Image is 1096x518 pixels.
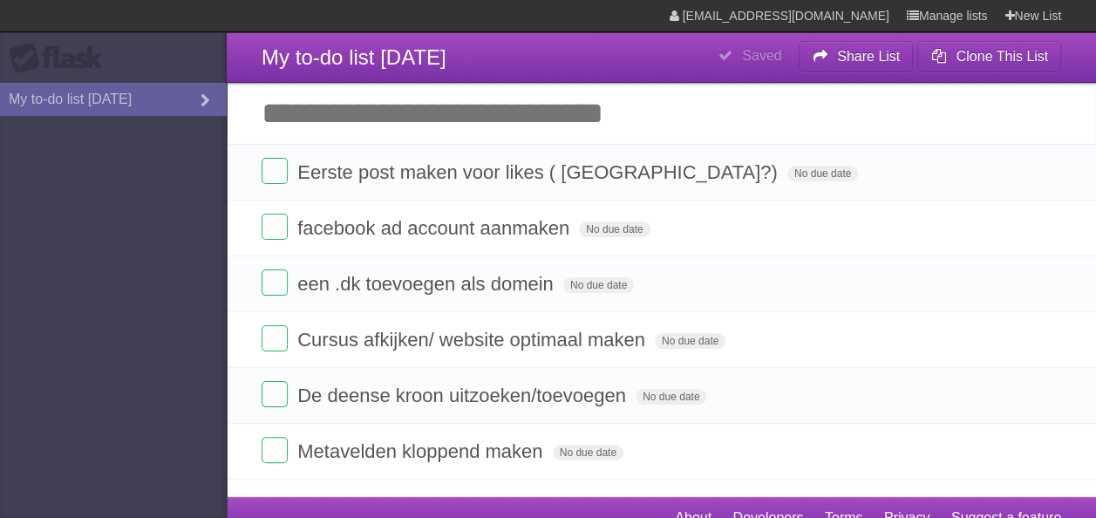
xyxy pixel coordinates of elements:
[956,49,1048,64] b: Clone This List
[563,277,634,293] span: No due date
[297,273,558,295] span: een .dk toevoegen als domein
[787,166,858,181] span: No due date
[655,333,725,349] span: No due date
[9,43,113,74] div: Flask
[262,437,288,463] label: Done
[553,445,623,460] span: No due date
[799,41,914,72] button: Share List
[262,325,288,351] label: Done
[297,440,547,462] span: Metavelden kloppend maken
[262,381,288,407] label: Done
[837,49,900,64] b: Share List
[742,48,781,63] b: Saved
[262,45,446,69] span: My to-do list [DATE]
[297,385,630,406] span: De deense kroon uitzoeken/toevoegen
[579,222,650,237] span: No due date
[262,158,288,184] label: Done
[262,214,288,240] label: Done
[297,329,650,351] span: Cursus afkijken/ website optimaal maken
[297,217,574,239] span: facebook ad account aanmaken
[297,161,782,183] span: Eerste post maken voor likes ( [GEOGRAPHIC_DATA]?)
[262,269,288,296] label: Done
[636,389,706,405] span: No due date
[917,41,1061,72] button: Clone This List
